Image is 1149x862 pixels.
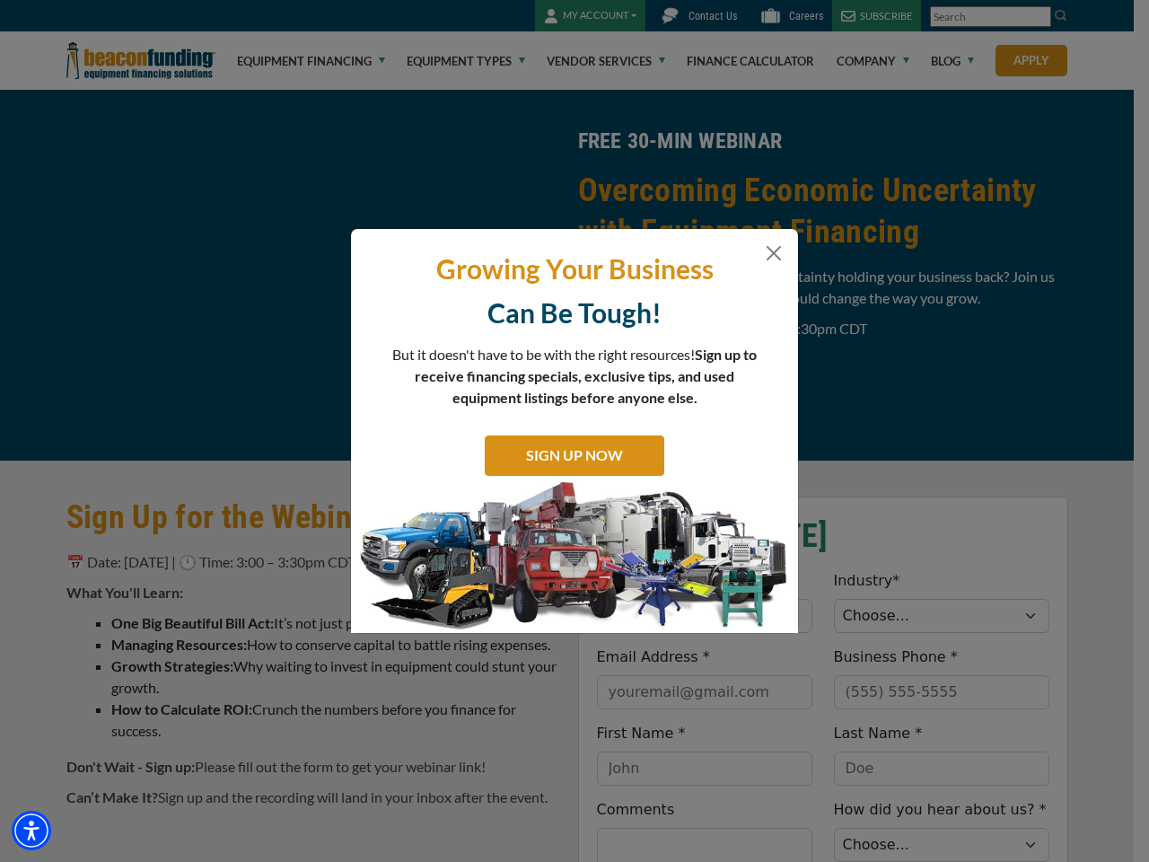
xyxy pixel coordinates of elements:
[364,295,785,330] p: Can Be Tough!
[763,242,785,264] button: Close
[485,435,664,476] a: SIGN UP NOW
[415,346,757,406] span: Sign up to receive financing specials, exclusive tips, and used equipment listings before anyone ...
[12,811,51,850] div: Accessibility Menu
[364,251,785,286] p: Growing Your Business
[391,344,758,409] p: But it doesn't have to be with the right resources!
[351,480,798,633] img: subscribe-modal.jpg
